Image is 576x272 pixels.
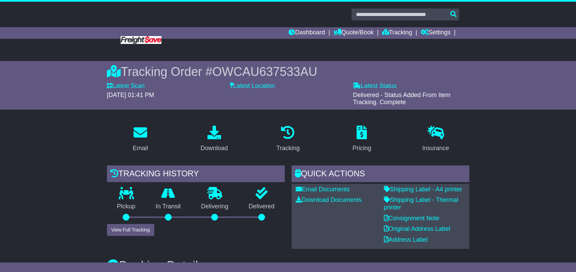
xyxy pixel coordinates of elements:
label: Latest Scan [107,82,145,90]
a: Email Documents [296,186,350,193]
span: OWCAU637533AU [212,65,317,79]
span: [DATE] 01:41 PM [107,92,154,98]
a: Email [128,123,152,155]
a: Shipping Label - A4 printer [384,186,462,193]
div: Tracking history [107,165,285,184]
div: Quick Actions [292,165,469,184]
label: Latest Location [230,82,275,90]
div: Tracking Order # [107,64,469,79]
a: Tracking [272,123,304,155]
div: Email [133,144,148,153]
button: View Full Tracking [107,224,154,236]
p: Pickup [107,203,146,210]
div: Tracking [276,144,299,153]
a: Address Label [384,236,428,243]
a: Dashboard [289,27,325,39]
a: Shipping Label - Thermal printer [384,196,458,211]
img: Freight Save [121,36,161,44]
p: Delivering [191,203,239,210]
div: Pricing [353,144,371,153]
a: Download [196,123,232,155]
a: Insurance [418,123,454,155]
div: Download [201,144,228,153]
span: Delivered - Status Added From Item Tracking. Complete [353,92,450,106]
div: Insurance [422,144,449,153]
p: Delivered [238,203,285,210]
a: Settings [421,27,451,39]
a: Download Documents [296,196,362,203]
a: Original Address Label [384,225,450,232]
a: Tracking [382,27,412,39]
a: Quote/Book [333,27,374,39]
a: Consignment Note [384,215,439,222]
a: Pricing [348,123,376,155]
p: In Transit [145,203,191,210]
label: Latest Status [353,82,396,90]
